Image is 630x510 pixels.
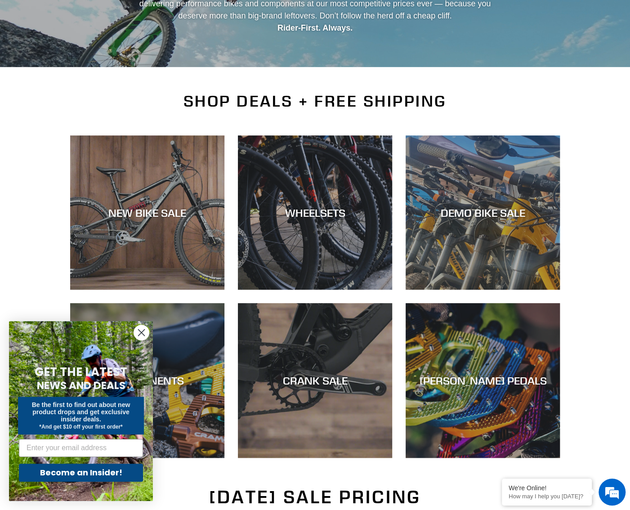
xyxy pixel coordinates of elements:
button: Close dialog [134,325,149,340]
input: Enter your email address [19,439,143,457]
button: Become an Insider! [19,464,143,482]
div: NEW BIKE SALE [70,206,224,219]
span: NEWS AND DEALS [37,378,125,393]
span: *And get $10 off your first order* [39,424,122,430]
a: DEMO BIKE SALE [406,135,560,290]
p: How may I help you today? [509,493,585,500]
a: [PERSON_NAME] PEDALS [406,303,560,457]
strong: Rider-First. Always. [277,23,353,32]
span: Be the first to find out about new product drops and get exclusive insider deals. [32,401,130,423]
div: WHEELSETS [238,206,392,219]
a: COMPONENTS [70,303,224,457]
h2: [DATE] SALE PRICING [70,486,560,508]
div: [PERSON_NAME] PEDALS [406,374,560,387]
a: WHEELSETS [238,135,392,290]
div: CRANK SALE [238,374,392,387]
div: We're Online! [509,484,585,492]
div: DEMO BIKE SALE [406,206,560,219]
h2: SHOP DEALS + FREE SHIPPING [70,92,560,111]
a: NEW BIKE SALE [70,135,224,290]
a: CRANK SALE [238,303,392,457]
span: GET THE LATEST [35,364,127,380]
